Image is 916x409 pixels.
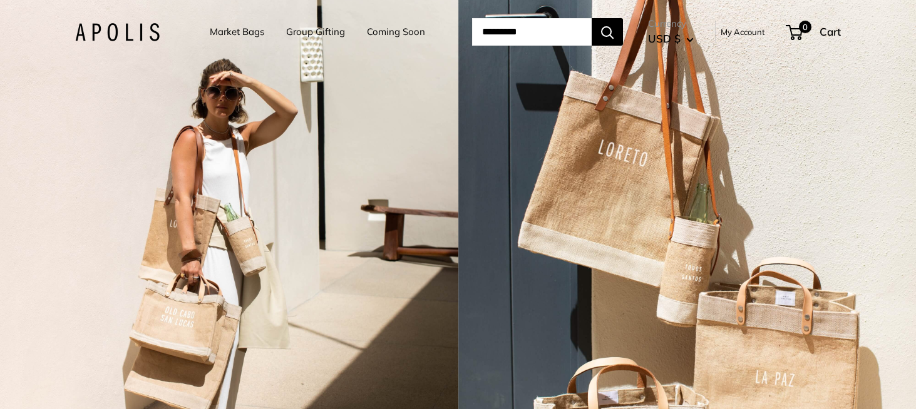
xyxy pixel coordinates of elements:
a: Market Bags [210,23,264,41]
a: My Account [721,24,765,39]
button: USD $ [648,29,694,49]
a: 0 Cart [787,22,841,42]
span: Cart [820,25,841,38]
span: Currency [648,15,694,33]
span: 0 [799,21,811,33]
a: Coming Soon [367,23,425,41]
button: Search [592,18,623,46]
a: Group Gifting [286,23,345,41]
span: USD $ [648,32,681,45]
input: Search... [472,18,592,46]
img: Apolis [75,23,160,41]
